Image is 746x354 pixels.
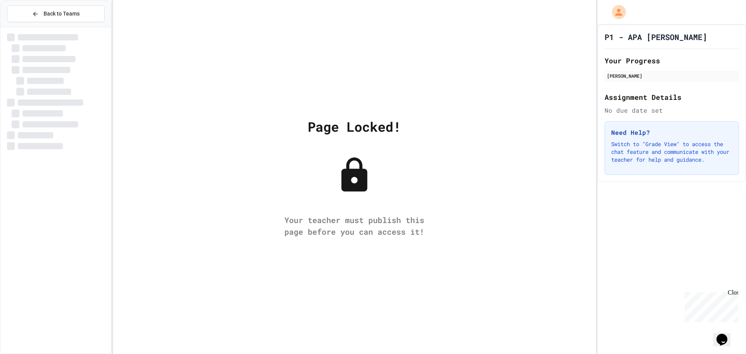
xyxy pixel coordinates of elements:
h2: Your Progress [605,55,739,66]
h1: P1 - APA [PERSON_NAME] [605,31,707,42]
h3: Need Help? [611,128,732,137]
div: [PERSON_NAME] [607,72,737,79]
p: Switch to "Grade View" to access the chat feature and communicate with your teacher for help and ... [611,140,732,164]
div: Page Locked! [308,117,401,136]
div: My Account [604,3,628,21]
div: No due date set [605,106,739,115]
button: Back to Teams [7,5,105,22]
iframe: chat widget [713,323,738,346]
h2: Assignment Details [605,92,739,103]
iframe: chat widget [682,289,738,322]
div: Chat with us now!Close [3,3,54,49]
span: Back to Teams [44,10,80,18]
div: Your teacher must publish this page before you can access it! [277,214,432,237]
